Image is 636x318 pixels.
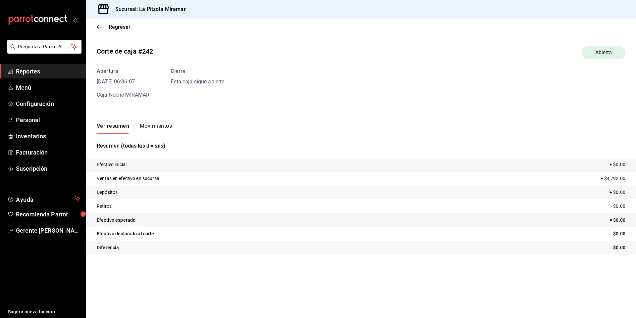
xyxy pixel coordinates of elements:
span: Personal [16,115,80,124]
span: Configuración [16,99,80,108]
p: Efectivo inicial [97,161,127,168]
span: Ayuda [16,195,72,203]
button: open_drawer_menu [73,17,78,23]
time: [DATE] 06:36:07 [97,78,149,86]
p: Resumen (todas las divisas) [97,142,625,150]
span: Suscripción [16,164,80,173]
p: Ventas en efectivo en sucursal [97,175,160,182]
p: Retiros [97,203,112,210]
div: Esta caja sigue abierta [171,78,225,86]
p: Efectivo esperado [97,217,135,224]
p: - $0.00 [611,203,625,210]
div: navigation tabs [97,123,172,134]
span: Caja Noche MIRAMAR [97,92,149,98]
div: Cierre [171,67,225,75]
p: Efectivo declarado al corte [97,230,154,237]
span: Regresar [109,24,131,30]
p: $0.00 [613,244,625,251]
div: Apertura [97,67,149,75]
h3: Sucursal: La Pitzota Miramar [110,5,186,13]
span: Recomienda Parrot [16,210,80,219]
span: Inventarios [16,132,80,141]
span: Reportes [16,67,80,76]
div: Corte de caja #242 [97,46,153,56]
button: Ver resumen [97,123,129,134]
span: Facturación [16,148,80,157]
span: Sugerir nueva función [8,308,80,315]
button: Movimientos [140,123,172,134]
span: Abierta [591,49,616,57]
button: Pregunta a Parrot AI [7,40,81,54]
p: + $4,792.00 [601,175,625,182]
p: $0.00 [613,230,625,237]
span: Menú [16,83,80,92]
p: + $0.00 [609,161,625,168]
span: Pregunta a Parrot AI [18,43,71,50]
a: Pregunta a Parrot AI [5,48,81,55]
span: Gerente [PERSON_NAME] [16,226,80,235]
p: = $0.00 [609,217,625,224]
p: + $0.00 [609,189,625,196]
p: Diferencia [97,244,119,251]
p: Depósitos [97,189,118,196]
button: Regresar [97,24,131,30]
